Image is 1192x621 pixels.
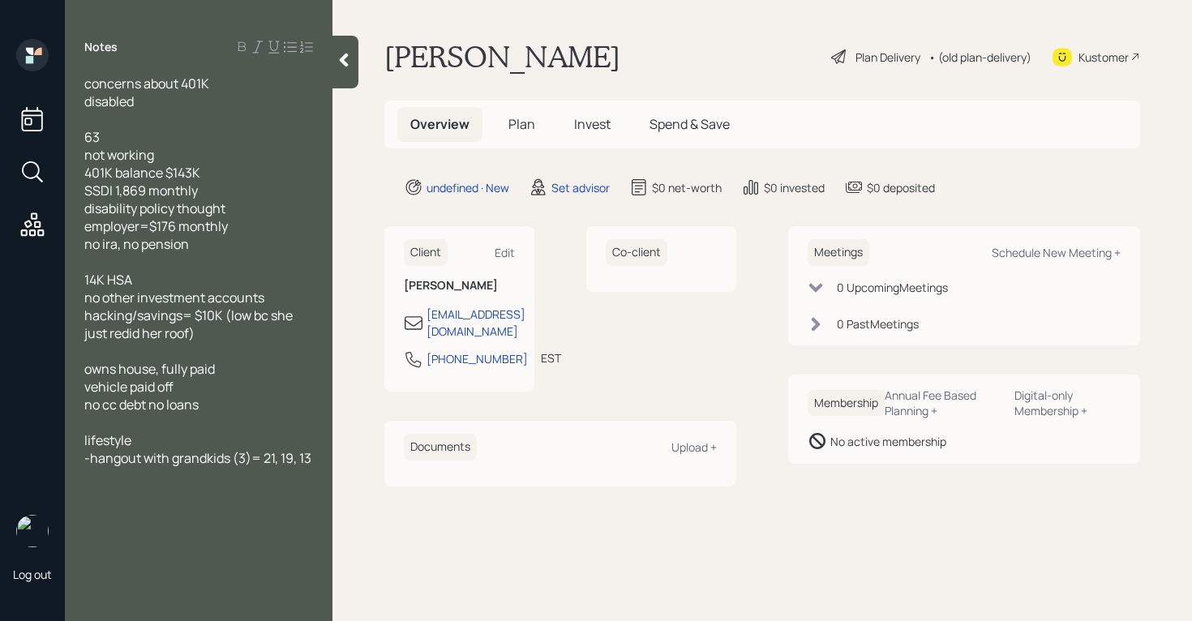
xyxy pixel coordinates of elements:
div: [EMAIL_ADDRESS][DOMAIN_NAME] [427,306,525,340]
div: Digital-only Membership + [1014,388,1121,418]
img: retirable_logo.png [16,515,49,547]
div: No active membership [830,433,946,450]
span: not working [84,146,154,164]
span: no other investment accounts [84,289,264,306]
h6: Client [404,239,448,266]
span: hacking/savings= $10K (low bc she just redid her roof) [84,306,295,342]
div: Annual Fee Based Planning + [885,388,1001,418]
span: disabled [84,92,134,110]
h6: Documents [404,434,477,460]
div: Upload + [671,439,717,455]
div: Kustomer [1078,49,1129,66]
span: owns house, fully paid [84,360,215,378]
h6: Meetings [808,239,869,266]
h6: Co-client [606,239,667,266]
h6: [PERSON_NAME] [404,279,515,293]
span: SSDI 1,869 monthly [84,182,198,199]
span: Spend & Save [650,115,730,133]
span: Invest [574,115,611,133]
div: Set advisor [551,179,610,196]
span: no cc debt no loans [84,396,199,413]
h6: Membership [808,390,885,417]
span: 14K HSA [84,271,132,289]
div: [PHONE_NUMBER] [427,350,528,367]
div: 0 Upcoming Meeting s [837,279,948,296]
div: Plan Delivery [855,49,920,66]
span: 63 [84,128,100,146]
span: concerns about 401K [84,75,209,92]
div: $0 invested [764,179,825,196]
div: • (old plan-delivery) [928,49,1031,66]
div: undefined · New [427,179,509,196]
span: -hangout with grandkids (3)= 21, 19, 13 [84,449,311,467]
div: $0 net-worth [652,179,722,196]
div: $0 deposited [867,179,935,196]
span: disability policy thought employer=$176 monthly [84,199,228,235]
label: Notes [84,39,118,55]
div: Log out [13,567,52,582]
span: no ira, no pension [84,235,189,253]
div: 0 Past Meeting s [837,315,919,332]
span: lifestyle [84,431,131,449]
div: Schedule New Meeting + [992,245,1121,260]
span: vehicle paid off [84,378,174,396]
div: Edit [495,245,515,260]
h1: [PERSON_NAME] [384,39,620,75]
span: 401K balance $143K [84,164,200,182]
span: Overview [410,115,470,133]
span: Plan [508,115,535,133]
div: EST [541,349,561,366]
